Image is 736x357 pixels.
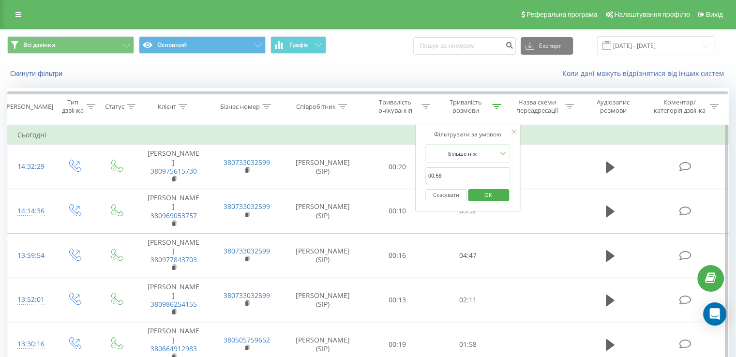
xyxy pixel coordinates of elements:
[224,246,270,255] a: 380733032599
[17,335,43,354] div: 13:30:16
[137,278,210,322] td: [PERSON_NAME]
[433,233,503,278] td: 04:47
[4,103,53,111] div: [PERSON_NAME]
[17,290,43,309] div: 13:52:01
[475,187,502,202] span: OK
[150,344,197,353] a: 380664912983
[7,36,134,54] button: Всі дзвінки
[526,11,598,18] span: Реферальна програма
[441,98,490,115] div: Тривалість розмови
[289,42,308,48] span: Графік
[362,189,433,234] td: 00:10
[224,158,270,167] a: 380733032599
[703,302,726,326] div: Open Intercom Messenger
[150,166,197,176] a: 380975615730
[651,98,707,115] div: Коментар/категорія дзвінка
[362,278,433,322] td: 00:13
[521,37,573,55] button: Експорт
[17,157,43,176] div: 14:32:29
[158,103,176,111] div: Клієнт
[61,98,84,115] div: Тип дзвінка
[614,11,690,18] span: Налаштування профілю
[7,69,67,78] button: Скинути фільтри
[150,211,197,220] a: 380969053757
[224,202,270,211] a: 380733032599
[270,36,326,54] button: Графік
[468,189,509,201] button: OK
[150,255,197,264] a: 380977843703
[17,246,43,265] div: 13:59:54
[284,189,362,234] td: [PERSON_NAME] (SIP)
[105,103,124,111] div: Статус
[425,167,511,184] input: 00:00
[362,145,433,189] td: 00:20
[137,145,210,189] td: [PERSON_NAME]
[224,335,270,344] a: 380505759652
[284,145,362,189] td: [PERSON_NAME] (SIP)
[425,189,466,201] button: Скасувати
[585,98,642,115] div: Аудіозапис розмови
[296,103,336,111] div: Співробітник
[284,278,362,322] td: [PERSON_NAME] (SIP)
[220,103,260,111] div: Бізнес номер
[413,37,516,55] input: Пошук за номером
[8,125,729,145] td: Сьогодні
[139,36,266,54] button: Основний
[362,233,433,278] td: 00:16
[706,11,723,18] span: Вихід
[137,233,210,278] td: [PERSON_NAME]
[23,41,55,49] span: Всі дзвінки
[224,291,270,300] a: 380733032599
[512,98,563,115] div: Назва схеми переадресації
[425,130,511,139] div: Фільтрувати за умовою
[137,189,210,234] td: [PERSON_NAME]
[562,69,729,78] a: Коли дані можуть відрізнятися вiд інших систем
[371,98,420,115] div: Тривалість очікування
[150,299,197,309] a: 380986254155
[284,233,362,278] td: [PERSON_NAME] (SIP)
[17,202,43,221] div: 14:14:36
[433,278,503,322] td: 02:11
